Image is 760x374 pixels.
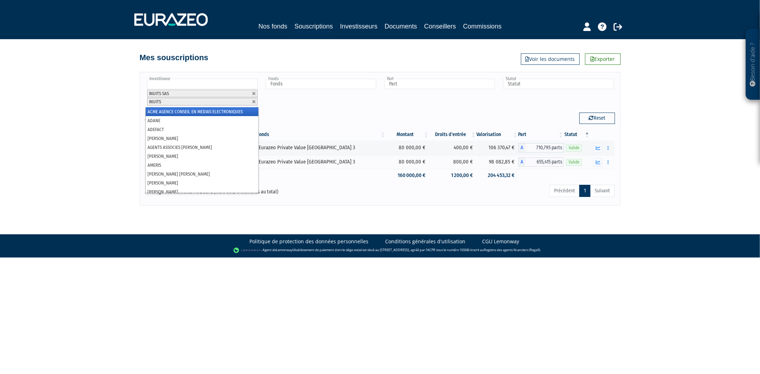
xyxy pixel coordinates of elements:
h4: Mes souscriptions [140,53,208,62]
a: Lemonway [276,248,293,252]
a: CGU Lemonway [482,238,519,245]
a: Nos fonds [258,21,287,31]
div: - Agent de (établissement de paiement dont le siège social est situé au [STREET_ADDRESS], agréé p... [7,247,753,254]
li: ACME AGENCE CONSEIL EN MEDIAS ELECTRONIQUES [146,107,258,116]
th: Montant: activer pour trier la colonne par ordre croissant [386,129,429,141]
td: 1 200,00 € [429,169,476,182]
span: 655,415 parts [526,157,564,167]
th: Statut : activer pour trier la colonne par ordre d&eacute;croissant [564,129,590,141]
img: 1732889491-logotype_eurazeo_blanc_rvb.png [134,13,208,26]
td: 400,00 € [429,141,476,155]
li: AGENTS ASSOCIES [PERSON_NAME] [146,143,258,152]
div: A - Eurazeo Private Value Europe 3 [518,143,564,152]
li: ADANE [146,116,258,125]
span: INUITS [149,99,161,104]
li: [PERSON_NAME] [146,152,258,161]
p: Besoin d'aide ? [749,32,757,97]
a: Politique de protection des données personnelles [250,238,369,245]
a: Commissions [463,21,502,31]
th: Droits d'entrée: activer pour trier la colonne par ordre croissant [429,129,476,141]
a: Souscriptions [294,21,333,32]
li: AMERIS [146,161,258,170]
li: [PERSON_NAME] [146,134,258,143]
a: 1 [579,185,590,197]
a: Registre des agents financiers (Regafi) [484,248,540,252]
th: Part: activer pour trier la colonne par ordre croissant [518,129,564,141]
a: Voir les documents [521,53,580,65]
span: A [518,157,526,167]
a: Exporter [585,53,621,65]
td: 80 000,00 € [386,141,429,155]
td: 204 453,32 € [476,169,518,182]
td: 160 000,00 € [386,169,429,182]
th: Valorisation: activer pour trier la colonne par ordre croissant [476,129,518,141]
a: Conseillers [424,21,456,31]
a: Investisseurs [340,21,377,31]
span: 710,795 parts [526,143,564,152]
button: Reset [579,113,615,124]
span: A [518,143,526,152]
li: [PERSON_NAME] [PERSON_NAME] [146,170,258,178]
a: Conditions générales d'utilisation [386,238,466,245]
div: Eurazeo Private Value [GEOGRAPHIC_DATA] 3 [259,144,383,151]
li: [PERSON_NAME] [146,178,258,187]
span: Valide [566,159,582,166]
a: Documents [385,21,417,31]
th: Fonds: activer pour trier la colonne par ordre croissant [256,129,386,141]
td: 106 370,47 € [476,141,518,155]
img: logo-lemonway.png [233,247,261,254]
td: 98 082,85 € [476,155,518,169]
div: Eurazeo Private Value [GEOGRAPHIC_DATA] 3 [259,158,383,166]
div: A - Eurazeo Private Value Europe 3 [518,157,564,167]
td: 80 000,00 € [386,155,429,169]
td: 800,00 € [429,155,476,169]
li: ADEFACT [146,125,258,134]
li: [PERSON_NAME] [146,187,258,196]
span: Valide [566,145,582,151]
span: INUITS SAS [149,91,169,96]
